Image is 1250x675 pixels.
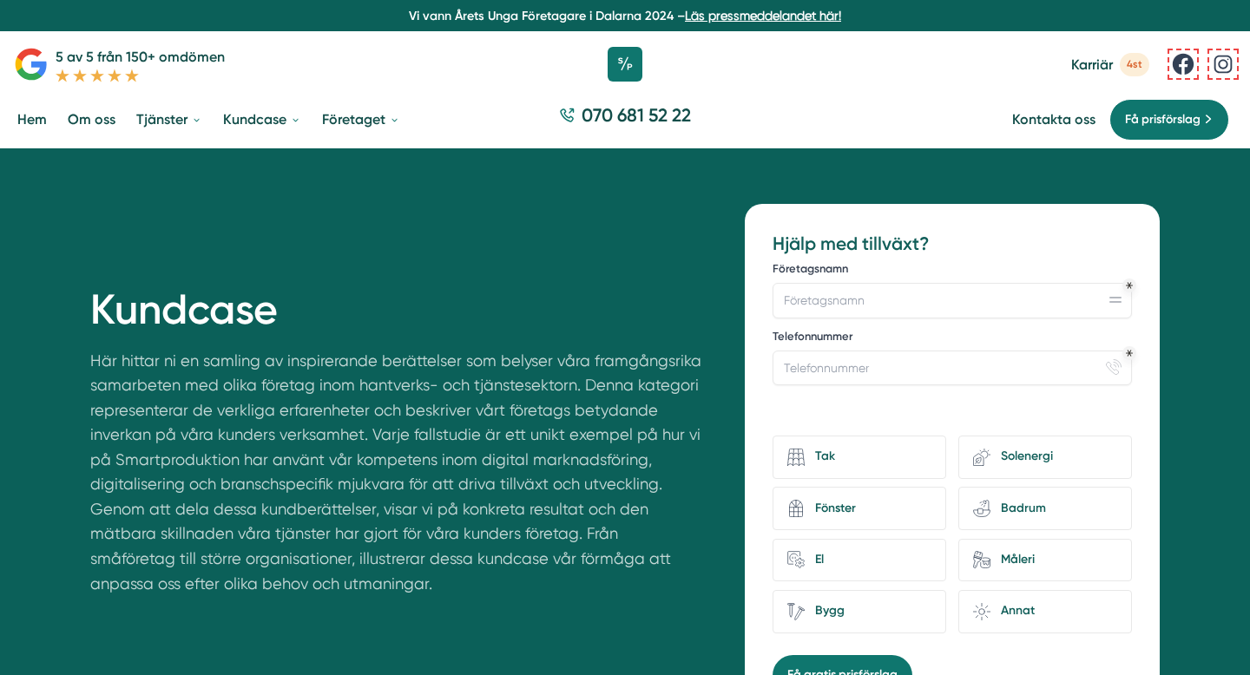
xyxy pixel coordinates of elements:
h3: Hjälp med tillväxt? [773,232,1132,256]
p: Här hittar ni en samling av inspirerande berättelser som belyser våra framgångsrika samarbeten me... [90,349,703,605]
a: Företaget [319,97,404,141]
p: Vi vann Årets Unga Företagare i Dalarna 2024 – [7,7,1243,24]
span: 4st [1120,53,1149,76]
div: Obligatoriskt [1126,282,1133,289]
a: Kundcase [220,97,305,141]
a: 070 681 52 22 [552,102,698,136]
input: Företagsnamn [773,283,1132,318]
a: Tjänster [133,97,206,141]
a: Karriär 4st [1071,53,1149,76]
label: Företagsnamn [773,261,1132,280]
p: 5 av 5 från 150+ omdömen [56,46,225,68]
a: Läs pressmeddelandet här! [685,9,841,23]
a: Hem [14,97,50,141]
a: Om oss [64,97,119,141]
input: Telefonnummer [773,351,1132,385]
a: Få prisförslag [1109,99,1229,141]
span: Få prisförslag [1125,110,1201,129]
label: Telefonnummer [773,329,1132,348]
span: Karriär [1071,56,1113,73]
a: Kontakta oss [1012,111,1095,128]
span: 070 681 52 22 [582,102,691,128]
div: Obligatoriskt [1126,350,1133,357]
h1: Kundcase [90,285,703,349]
